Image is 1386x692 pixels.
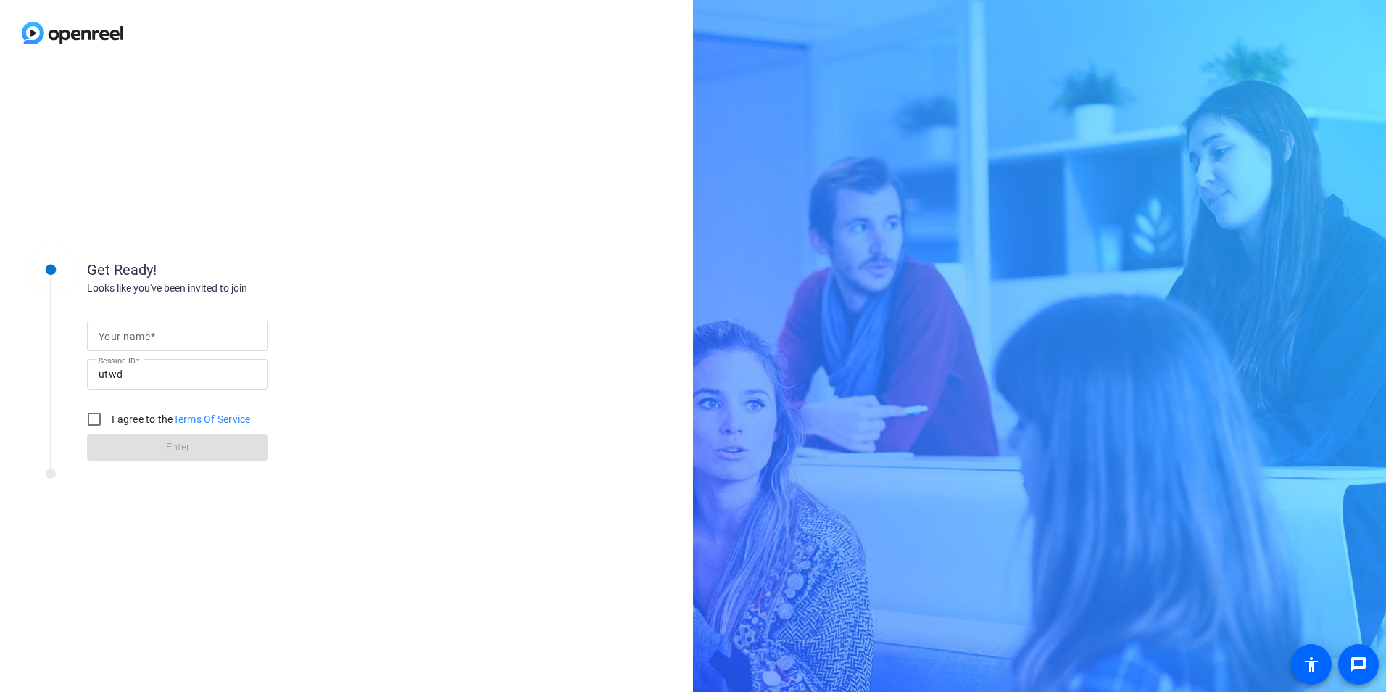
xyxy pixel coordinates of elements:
[173,413,251,425] a: Terms Of Service
[109,412,251,427] label: I agree to the
[87,259,377,281] div: Get Ready!
[1303,656,1320,673] mat-icon: accessibility
[87,281,377,296] div: Looks like you've been invited to join
[1350,656,1367,673] mat-icon: message
[99,331,150,342] mat-label: Your name
[99,356,136,365] mat-label: Session ID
